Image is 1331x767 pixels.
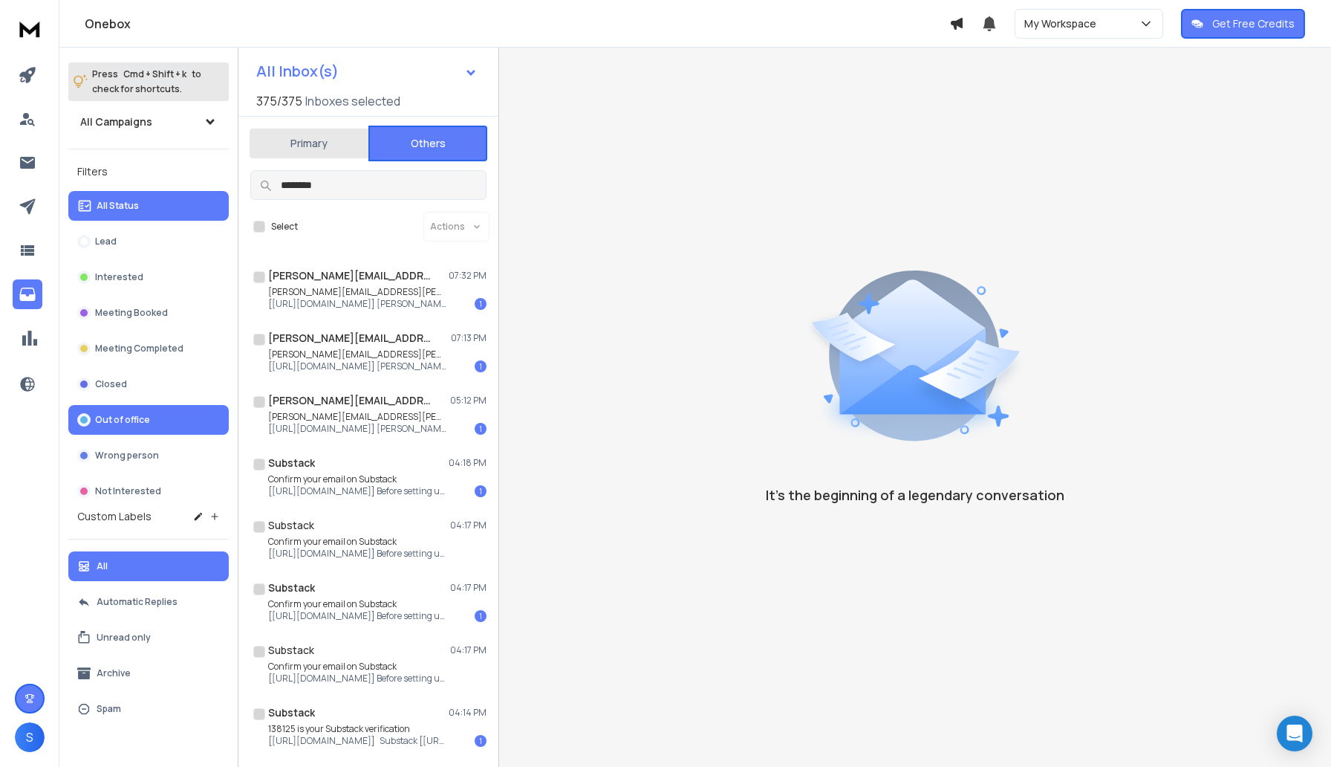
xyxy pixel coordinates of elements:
[451,332,486,344] p: 07:13 PM
[68,107,229,137] button: All Campaigns
[268,723,446,735] p: 138125 is your Substack verification
[68,227,229,256] button: Lead
[95,450,159,462] p: Wrong person
[68,441,229,470] button: Wrong person
[68,587,229,617] button: Automatic Replies
[250,127,368,160] button: Primary
[268,661,446,673] p: Confirm your email on Substack
[97,703,121,715] p: Spam
[97,596,178,608] p: Automatic Replies
[95,307,168,319] p: Meeting Booked
[268,705,315,720] h1: Substack
[268,598,446,610] p: Confirm your email on Substack
[68,694,229,724] button: Spam
[85,15,949,33] h1: Onebox
[268,536,446,548] p: Confirm your email on Substack
[268,411,446,423] p: [PERSON_NAME][EMAIL_ADDRESS][PERSON_NAME][DOMAIN_NAME] liked Quick hits: startups,
[80,114,152,129] h1: All Campaigns
[1212,16,1295,31] p: Get Free Credits
[95,378,127,390] p: Closed
[68,161,229,182] h3: Filters
[368,126,487,161] button: Others
[271,221,298,233] label: Select
[68,262,229,292] button: Interested
[268,298,446,310] p: [[URL][DOMAIN_NAME]] [PERSON_NAME][EMAIL_ADDRESS][PERSON_NAME][DOMAIN_NAME] liked New: fintech and
[268,643,314,658] h1: Substack
[268,580,315,595] h1: Substack
[68,298,229,328] button: Meeting Booked
[475,298,486,310] div: 1
[449,707,486,719] p: 04:14 PM
[449,457,486,469] p: 04:18 PM
[97,560,108,572] p: All
[1024,16,1102,31] p: My Workspace
[268,485,446,497] p: [[URL][DOMAIN_NAME]] Before setting up your publication,
[77,509,152,524] h3: Custom Labels
[450,582,486,594] p: 04:17 PM
[305,92,400,110] h3: Inboxes selected
[475,423,486,435] div: 1
[95,236,117,247] p: Lead
[244,56,489,86] button: All Inbox(s)
[268,548,446,560] p: [[URL][DOMAIN_NAME]] Before setting up your publication,
[68,476,229,506] button: Not Interested
[1277,716,1312,751] div: Open Intercom Messenger
[68,334,229,363] button: Meeting Completed
[68,191,229,221] button: All Status
[766,485,1064,505] p: It’s the beginning of a legendary conversation
[268,349,446,360] p: [PERSON_NAME][EMAIL_ADDRESS][PERSON_NAME][DOMAIN_NAME] liked Your concise tech
[68,551,229,581] button: All
[121,65,189,82] span: Cmd + Shift + k
[450,644,486,656] p: 04:17 PM
[68,623,229,653] button: Unread only
[268,473,446,485] p: Confirm your email on Substack
[449,270,486,282] p: 07:32 PM
[95,271,143,283] p: Interested
[268,735,446,747] p: [[URL][DOMAIN_NAME]] Substack [[URL][DOMAIN_NAME]!,w_80,h_80,c_fill,f_auto,q_auto:good,fl_progres...
[97,632,151,644] p: Unread only
[15,722,45,752] button: S
[268,286,446,298] p: [PERSON_NAME][EMAIL_ADDRESS][PERSON_NAME][DOMAIN_NAME] liked New: fintech and
[68,405,229,435] button: Out of office
[68,369,229,399] button: Closed
[15,15,45,42] img: logo
[450,395,486,407] p: 05:12 PM
[1181,9,1305,39] button: Get Free Credits
[68,658,229,688] button: Archive
[256,64,339,79] h1: All Inbox(s)
[95,343,183,355] p: Meeting Completed
[97,200,139,212] p: All Status
[268,360,446,372] p: [[URL][DOMAIN_NAME]] [PERSON_NAME][EMAIL_ADDRESS][PERSON_NAME][DOMAIN_NAME] liked Your concise tech
[268,673,446,685] p: [[URL][DOMAIN_NAME]] Before setting up your publication,
[268,393,432,408] h1: [PERSON_NAME][EMAIL_ADDRESS][PERSON_NAME][DOMAIN_NAME]
[450,520,486,531] p: 04:17 PM
[268,331,432,346] h1: [PERSON_NAME][EMAIL_ADDRESS][PERSON_NAME][DOMAIN_NAME]
[268,518,314,533] h1: Substack
[475,360,486,372] div: 1
[268,456,315,470] h1: Substack
[475,610,486,622] div: 1
[95,485,161,497] p: Not Interested
[268,610,446,622] p: [[URL][DOMAIN_NAME]] Before setting up your publication,
[268,268,432,283] h1: [PERSON_NAME][EMAIL_ADDRESS][PERSON_NAME][DOMAIN_NAME]
[475,735,486,747] div: 1
[268,423,446,435] p: [[URL][DOMAIN_NAME]] [PERSON_NAME][EMAIL_ADDRESS][PERSON_NAME][DOMAIN_NAME] liked Quick hits: sta...
[95,414,150,426] p: Out of office
[475,485,486,497] div: 1
[97,667,131,679] p: Archive
[256,92,302,110] span: 375 / 375
[92,67,201,97] p: Press to check for shortcuts.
